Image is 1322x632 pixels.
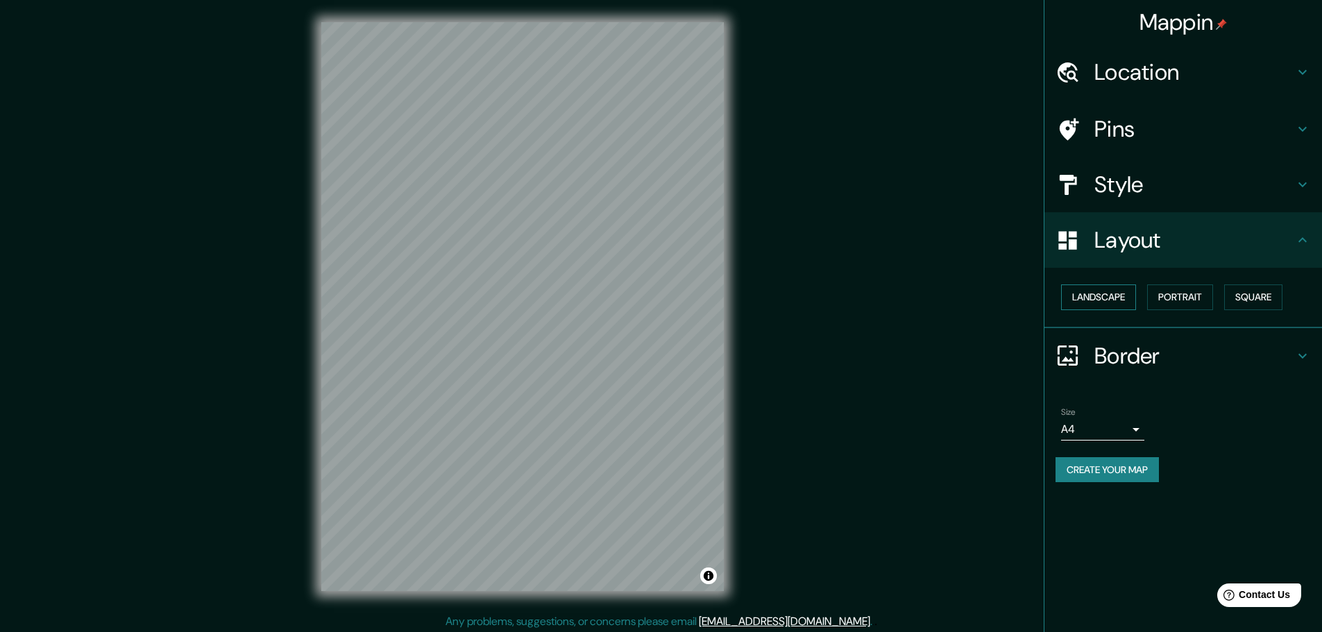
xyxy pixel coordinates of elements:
[1198,578,1307,617] iframe: Help widget launcher
[321,22,724,591] canvas: Map
[1094,342,1294,370] h4: Border
[1094,171,1294,198] h4: Style
[1094,115,1294,143] h4: Pins
[699,614,870,629] a: [EMAIL_ADDRESS][DOMAIN_NAME]
[700,567,717,584] button: Toggle attribution
[1044,328,1322,384] div: Border
[1044,101,1322,157] div: Pins
[1044,44,1322,100] div: Location
[1061,284,1136,310] button: Landscape
[1147,284,1213,310] button: Portrait
[872,613,874,630] div: .
[1061,406,1076,418] label: Size
[446,613,872,630] p: Any problems, suggestions, or concerns please email .
[1216,19,1227,30] img: pin-icon.png
[1044,157,1322,212] div: Style
[1044,212,1322,268] div: Layout
[1224,284,1282,310] button: Square
[874,613,877,630] div: .
[1056,457,1159,483] button: Create your map
[1094,226,1294,254] h4: Layout
[1094,58,1294,86] h4: Location
[1139,8,1228,36] h4: Mappin
[1061,418,1144,441] div: A4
